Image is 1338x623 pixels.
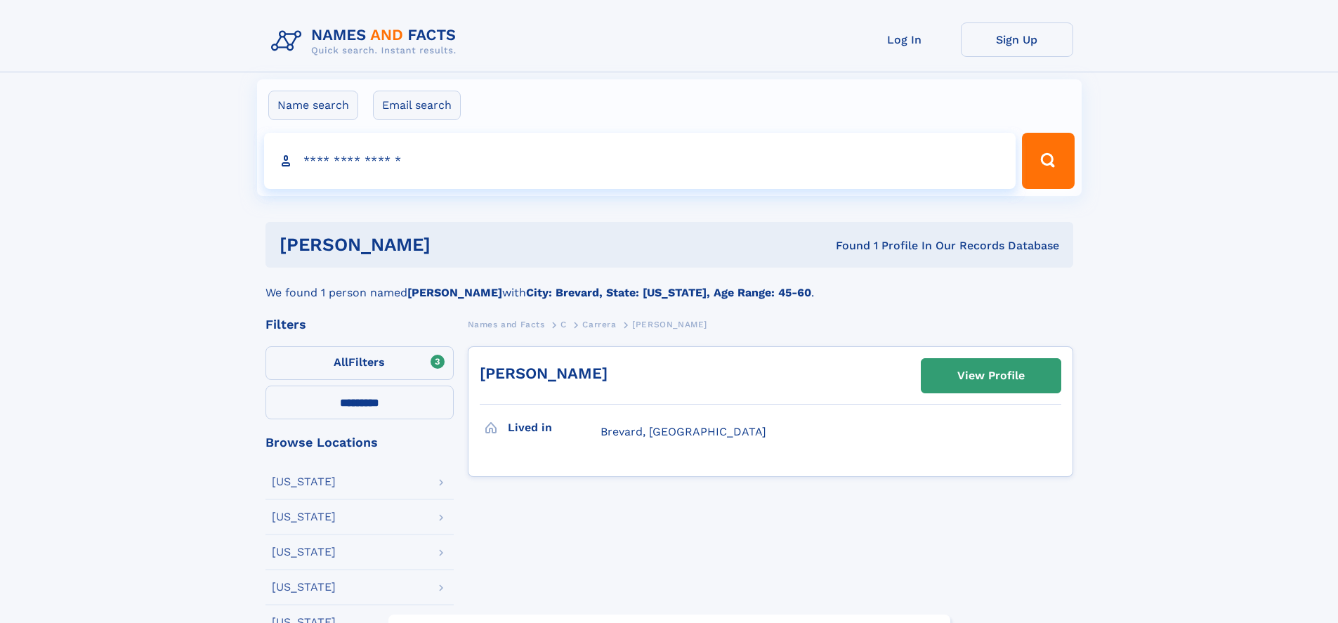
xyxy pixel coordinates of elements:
[280,236,634,254] h1: [PERSON_NAME]
[272,582,336,593] div: [US_STATE]
[268,91,358,120] label: Name search
[265,436,454,449] div: Browse Locations
[468,315,545,333] a: Names and Facts
[272,546,336,558] div: [US_STATE]
[633,238,1059,254] div: Found 1 Profile In Our Records Database
[582,315,616,333] a: Carrera
[272,511,336,523] div: [US_STATE]
[508,416,601,440] h3: Lived in
[921,359,1061,393] a: View Profile
[265,346,454,380] label: Filters
[265,22,468,60] img: Logo Names and Facts
[601,425,766,438] span: Brevard, [GEOGRAPHIC_DATA]
[480,365,608,382] a: [PERSON_NAME]
[582,320,616,329] span: Carrera
[264,133,1016,189] input: search input
[632,320,707,329] span: [PERSON_NAME]
[265,268,1073,301] div: We found 1 person named with .
[560,315,567,333] a: C
[373,91,461,120] label: Email search
[957,360,1025,392] div: View Profile
[272,476,336,487] div: [US_STATE]
[961,22,1073,57] a: Sign Up
[334,355,348,369] span: All
[848,22,961,57] a: Log In
[1022,133,1074,189] button: Search Button
[265,318,454,331] div: Filters
[407,286,502,299] b: [PERSON_NAME]
[560,320,567,329] span: C
[526,286,811,299] b: City: Brevard, State: [US_STATE], Age Range: 45-60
